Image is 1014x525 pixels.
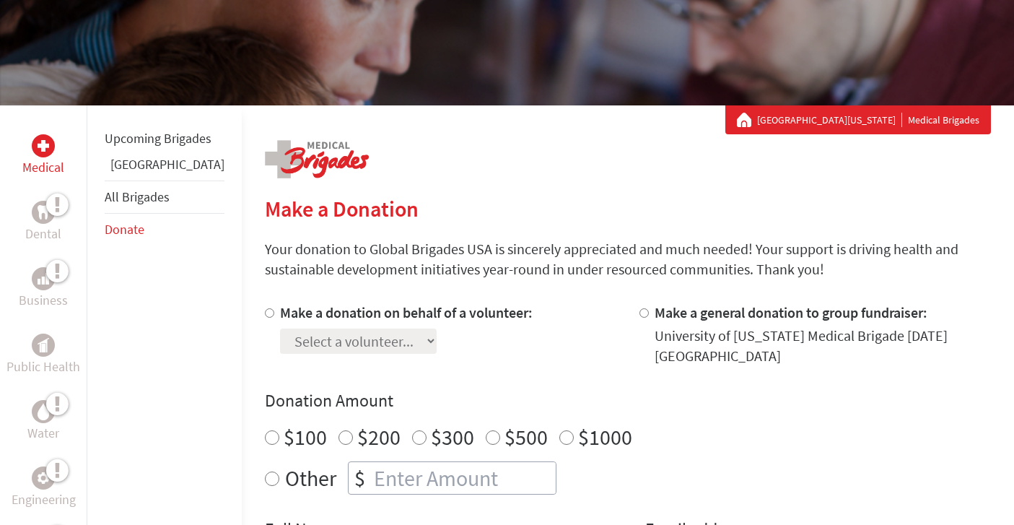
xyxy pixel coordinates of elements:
[25,201,61,244] a: DentalDental
[32,134,55,157] div: Medical
[38,273,49,285] img: Business
[431,423,474,451] label: $300
[19,267,68,311] a: BusinessBusiness
[25,224,61,244] p: Dental
[284,423,327,451] label: $100
[757,113,902,127] a: [GEOGRAPHIC_DATA][US_STATE]
[6,334,80,377] a: Public HealthPublic Health
[32,467,55,490] div: Engineering
[38,205,49,219] img: Dental
[38,140,49,152] img: Medical
[32,400,55,423] div: Water
[504,423,548,451] label: $500
[280,303,533,321] label: Make a donation on behalf of a volunteer:
[105,214,224,246] li: Donate
[357,423,401,451] label: $200
[105,181,224,214] li: All Brigades
[265,239,991,279] p: Your donation to Global Brigades USA is sincerely appreciated and much needed! Your support is dr...
[285,461,336,495] label: Other
[105,155,224,181] li: Guatemala
[655,303,927,321] label: Make a general donation to group fundraiser:
[105,130,211,147] a: Upcoming Brigades
[265,140,369,178] img: logo-medical.png
[38,472,49,484] img: Engineering
[349,462,371,494] div: $
[22,134,64,178] a: MedicalMedical
[105,221,144,238] a: Donate
[12,490,76,510] p: Engineering
[38,338,49,352] img: Public Health
[265,196,991,222] h2: Make a Donation
[22,157,64,178] p: Medical
[655,326,991,366] div: University of [US_STATE] Medical Brigade [DATE] [GEOGRAPHIC_DATA]
[6,357,80,377] p: Public Health
[12,467,76,510] a: EngineeringEngineering
[32,334,55,357] div: Public Health
[38,403,49,420] img: Water
[371,462,556,494] input: Enter Amount
[105,188,170,205] a: All Brigades
[27,400,59,443] a: WaterWater
[110,156,224,173] a: [GEOGRAPHIC_DATA]
[578,423,632,451] label: $1000
[265,389,991,412] h4: Donation Amount
[737,113,979,127] div: Medical Brigades
[32,201,55,224] div: Dental
[27,423,59,443] p: Water
[105,123,224,155] li: Upcoming Brigades
[32,267,55,290] div: Business
[19,290,68,311] p: Business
